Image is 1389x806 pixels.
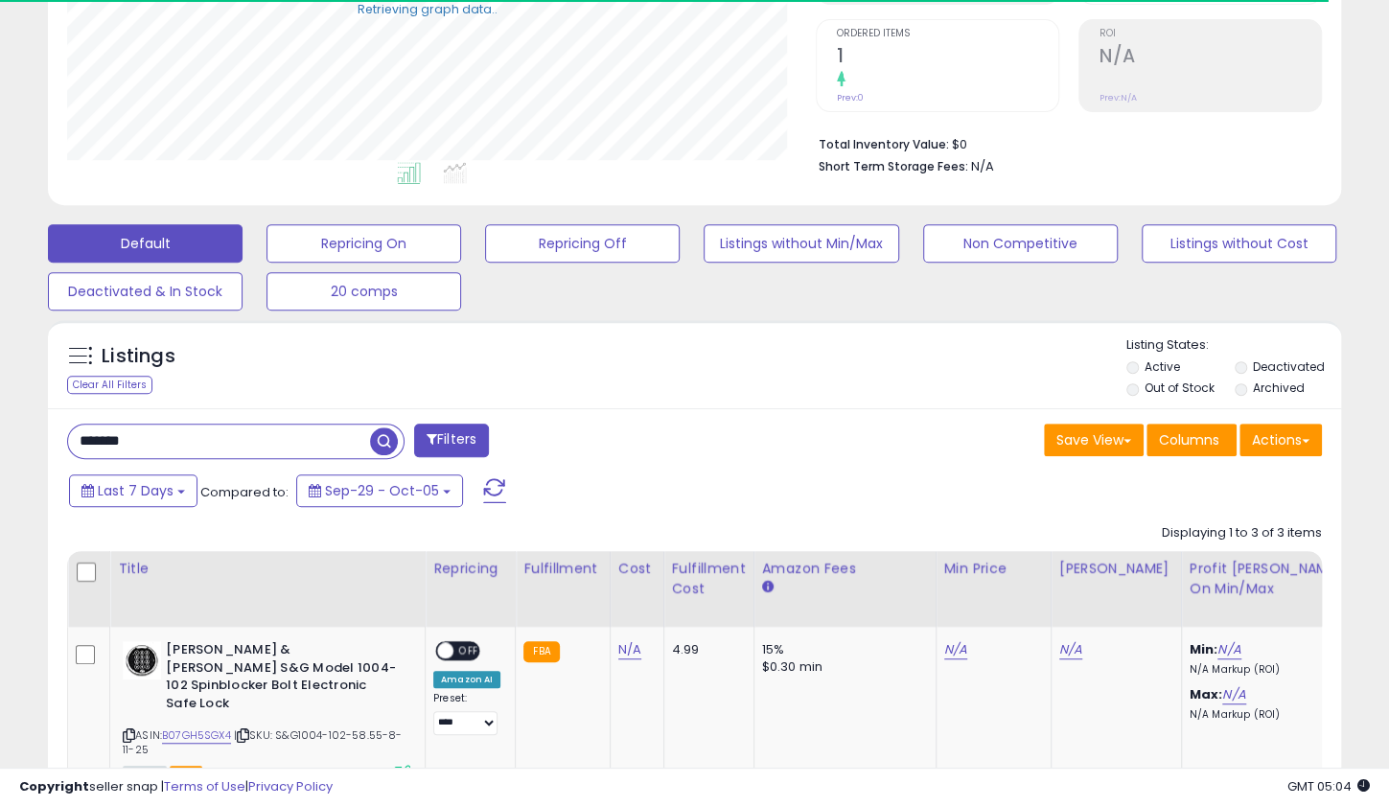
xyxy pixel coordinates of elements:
span: OFF [453,643,484,659]
div: Fulfillment Cost [672,559,746,599]
div: seller snap | | [19,778,333,796]
h5: Listings [102,343,175,370]
button: Sep-29 - Oct-05 [296,474,463,507]
div: 4.99 [672,641,739,658]
a: Privacy Policy [248,777,333,795]
small: Prev: N/A [1100,92,1137,104]
div: $0.30 min [762,658,921,676]
span: FBA [170,766,202,782]
b: Min: [1190,640,1218,658]
button: Filters [414,424,489,457]
span: Ordered Items [837,29,1058,39]
div: Amazon AI [433,671,500,688]
img: 51sRiOJtFrL._SL40_.jpg [123,641,161,679]
strong: Copyright [19,777,89,795]
div: Clear All Filters [67,376,152,394]
button: Deactivated & In Stock [48,272,243,311]
p: N/A Markup (ROI) [1190,708,1349,722]
button: Last 7 Days [69,474,197,507]
b: Short Term Storage Fees: [819,158,968,174]
li: $0 [819,131,1308,154]
button: 20 comps [266,272,461,311]
div: Cost [618,559,656,579]
h2: 1 [837,45,1058,71]
b: Max: [1190,685,1223,703]
button: Repricing On [266,224,461,263]
div: Title [118,559,417,579]
a: N/A [944,640,967,659]
span: | SKU: S&G1004-102-58.55-8-11-25 [123,727,403,756]
button: Columns [1146,424,1237,456]
label: Deactivated [1252,358,1324,375]
button: Non Competitive [923,224,1118,263]
button: Listings without Min/Max [704,224,898,263]
span: Compared to: [200,483,289,501]
label: Archived [1252,380,1304,396]
h2: N/A [1100,45,1321,71]
div: Repricing [433,559,507,579]
button: Default [48,224,243,263]
label: Active [1144,358,1179,375]
a: N/A [1222,685,1245,704]
p: N/A Markup (ROI) [1190,663,1349,677]
button: Save View [1044,424,1144,456]
label: Out of Stock [1144,380,1214,396]
div: 15% [762,641,921,658]
div: Displaying 1 to 3 of 3 items [1162,524,1322,542]
span: N/A [971,157,994,175]
span: Sep-29 - Oct-05 [325,481,439,500]
span: 2025-10-13 05:04 GMT [1287,777,1370,795]
div: Fulfillment [523,559,601,579]
a: N/A [618,640,641,659]
div: Min Price [944,559,1043,579]
div: Amazon Fees [762,559,928,579]
span: ROI [1100,29,1321,39]
b: [PERSON_NAME] & [PERSON_NAME] S&G Model 1004-102 Spinblocker Bolt Electronic Safe Lock [166,641,399,717]
a: N/A [1059,640,1082,659]
div: [PERSON_NAME] [1059,559,1173,579]
a: N/A [1217,640,1240,659]
th: The percentage added to the cost of goods (COGS) that forms the calculator for Min & Max prices. [1181,551,1363,627]
a: B07GH5SGX4 [162,727,231,744]
span: Columns [1159,430,1219,449]
button: Repricing Off [485,224,680,263]
button: Listings without Cost [1142,224,1336,263]
p: Listing States: [1126,336,1341,355]
span: Last 7 Days [98,481,174,500]
small: FBA [523,641,559,662]
b: Total Inventory Value: [819,136,949,152]
div: Preset: [433,692,500,735]
span: All listings currently available for purchase on Amazon [123,766,167,782]
a: Terms of Use [164,777,245,795]
small: Amazon Fees. [762,579,774,596]
button: Actions [1239,424,1322,456]
small: Prev: 0 [837,92,864,104]
div: Profit [PERSON_NAME] on Min/Max [1190,559,1355,599]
